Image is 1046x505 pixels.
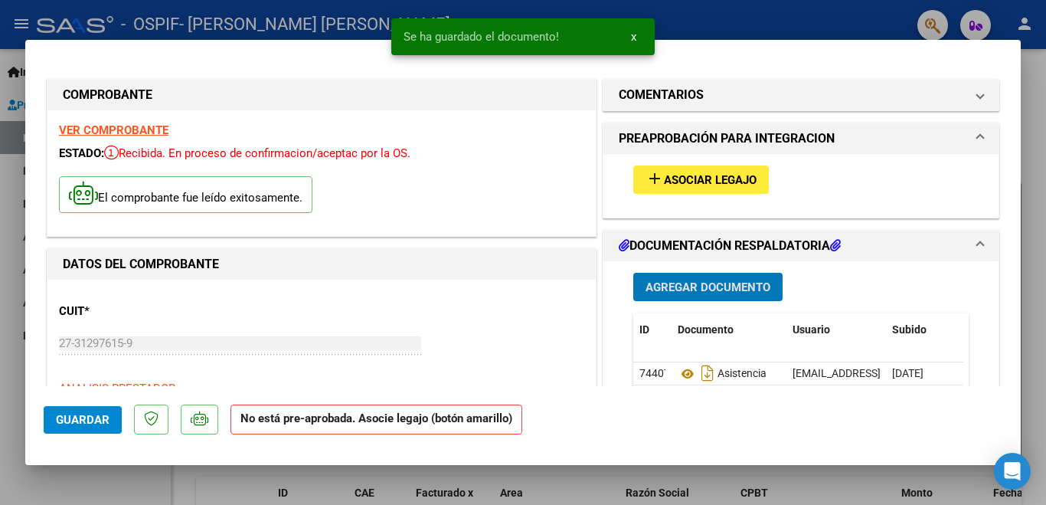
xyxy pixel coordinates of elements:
[698,361,717,385] i: Descargar documento
[633,273,783,301] button: Agregar Documento
[646,169,664,188] mat-icon: add
[59,123,168,137] a: VER COMPROBANTE
[603,154,999,218] div: PREAPROBACIÓN PARA INTEGRACION
[639,323,649,336] span: ID
[646,280,770,294] span: Agregar Documento
[59,176,312,214] p: El comprobante fue leído exitosamente.
[678,323,734,336] span: Documento
[230,405,522,434] strong: No está pre-aprobada. Asocie legajo (botón amarillo)
[892,367,923,379] span: [DATE]
[63,257,219,271] strong: DATOS DEL COMPROBANTE
[619,23,649,51] button: x
[59,382,175,395] span: ANALISIS PRESTADOR
[619,237,841,255] h1: DOCUMENTACIÓN RESPALDATORIA
[619,130,835,148] h1: PREAPROBACIÓN PARA INTEGRACION
[56,413,110,427] span: Guardar
[963,313,1039,346] datatable-header-cell: Acción
[994,453,1031,490] div: Open Intercom Messenger
[631,30,636,44] span: x
[633,166,769,194] button: Asociar Legajo
[59,146,104,160] span: ESTADO:
[886,313,963,346] datatable-header-cell: Subido
[104,146,410,160] span: Recibida. En proceso de confirmacion/aceptac por la OS.
[639,367,670,379] span: 74407
[44,406,122,434] button: Guardar
[633,313,672,346] datatable-header-cell: ID
[664,173,757,187] span: Asociar Legajo
[59,303,217,320] p: CUIT
[603,231,999,261] mat-expansion-panel-header: DOCUMENTACIÓN RESPALDATORIA
[603,123,999,154] mat-expansion-panel-header: PREAPROBACIÓN PARA INTEGRACION
[603,80,999,110] mat-expansion-panel-header: COMENTARIOS
[786,313,886,346] datatable-header-cell: Usuario
[619,86,704,104] h1: COMENTARIOS
[672,313,786,346] datatable-header-cell: Documento
[892,323,927,336] span: Subido
[63,87,152,102] strong: COMPROBANTE
[404,29,559,44] span: Se ha guardado el documento!
[793,323,830,336] span: Usuario
[678,368,767,380] span: Asistencia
